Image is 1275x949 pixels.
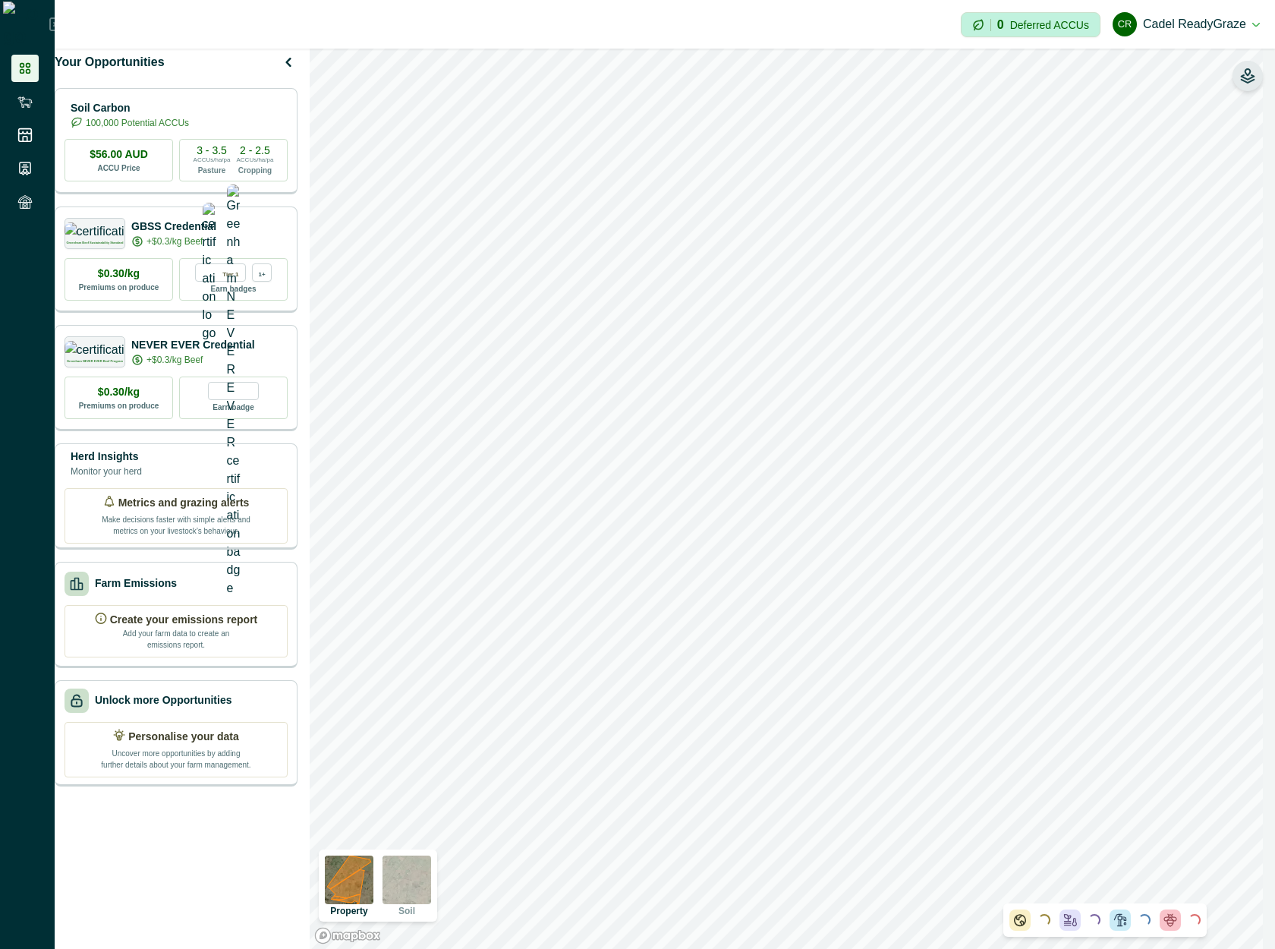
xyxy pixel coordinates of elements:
[194,156,231,165] p: ACCUs/ha/pa
[95,575,177,591] p: Farm Emissions
[1113,6,1260,43] button: Cadel ReadyGrazeCadel ReadyGraze
[71,449,142,465] p: Herd Insights
[398,906,415,916] p: Soil
[198,165,226,176] p: Pasture
[325,856,373,904] img: property preview
[79,282,159,293] p: Premiums on produce
[100,745,252,771] p: Uncover more opportunities by adding further details about your farm management.
[119,628,233,651] p: Add your farm data to create an emissions report.
[197,145,227,156] p: 3 - 3.5
[3,2,49,47] img: Logo
[110,612,258,628] p: Create your emissions report
[97,162,140,174] p: ACCU Price
[1010,19,1089,30] p: Deferred ACCUs
[131,337,255,353] p: NEVER EVER Credential
[71,100,189,116] p: Soil Carbon
[222,268,238,278] p: Tier 1
[128,729,239,745] p: Personalise your data
[240,145,270,156] p: 2 - 2.5
[55,53,165,71] p: Your Opportunities
[65,222,126,238] img: certification logo
[210,282,256,295] p: Earn badges
[252,263,272,282] div: more credentials avaialble
[227,184,241,597] img: Greenham NEVER EVER certification badge
[258,268,265,278] p: 1+
[237,156,274,165] p: ACCUs/ha/pa
[90,147,148,162] p: $56.00 AUD
[212,400,253,413] p: Earn badge
[382,856,431,904] img: soil preview
[71,465,142,478] p: Monitor your herd
[95,692,231,708] p: Unlock more Opportunities
[238,165,272,176] p: Cropping
[118,495,250,511] p: Metrics and grazing alerts
[65,341,126,356] img: certification logo
[98,266,140,282] p: $0.30/kg
[314,927,381,944] a: Mapbox logo
[86,116,189,130] p: 100,000 Potential ACCUs
[146,353,203,367] p: +$0.3/kg Beef
[66,241,123,244] p: Greenham Beef Sustainability Standard
[330,906,367,916] p: Property
[203,203,216,342] img: certification logo
[310,49,1263,949] canvas: Map
[146,235,203,248] p: +$0.3/kg Beef
[131,219,216,235] p: GBSS Credential
[997,19,1004,31] p: 0
[79,400,159,411] p: Premiums on produce
[100,511,252,537] p: Make decisions faster with simple alerts and metrics on your livestock’s behaviour.
[98,384,140,400] p: $0.30/kg
[67,360,123,363] p: Greenham NEVER EVER Beef Program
